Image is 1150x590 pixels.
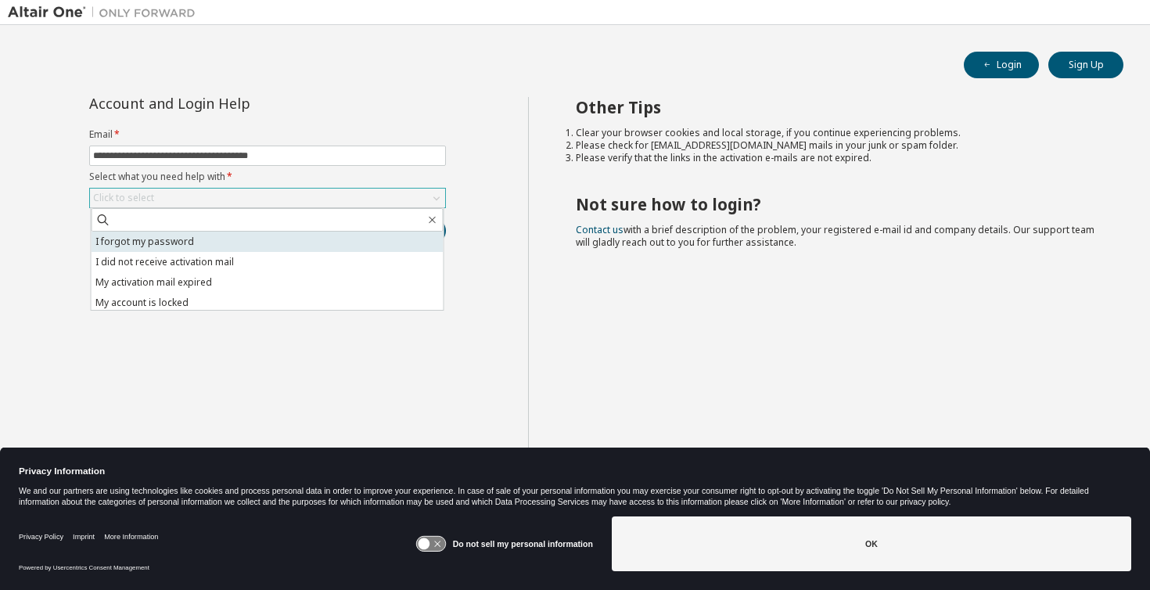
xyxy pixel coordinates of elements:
[964,52,1039,78] button: Login
[1048,52,1123,78] button: Sign Up
[92,232,444,252] li: I forgot my password
[89,128,446,141] label: Email
[576,194,1096,214] h2: Not sure how to login?
[8,5,203,20] img: Altair One
[576,223,624,236] a: Contact us
[576,139,1096,152] li: Please check for [EMAIL_ADDRESS][DOMAIN_NAME] mails in your junk or spam folder.
[90,189,445,207] div: Click to select
[576,127,1096,139] li: Clear your browser cookies and local storage, if you continue experiencing problems.
[576,223,1094,249] span: with a brief description of the problem, your registered e-mail id and company details. Our suppo...
[93,192,154,204] div: Click to select
[576,152,1096,164] li: Please verify that the links in the activation e-mails are not expired.
[89,97,375,110] div: Account and Login Help
[576,97,1096,117] h2: Other Tips
[89,171,446,183] label: Select what you need help with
